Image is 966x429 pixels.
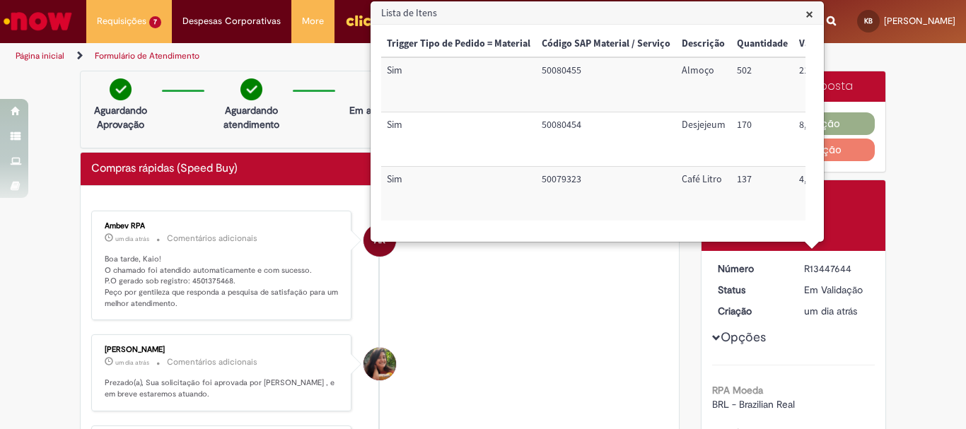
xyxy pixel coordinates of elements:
a: Página inicial [16,50,64,61]
td: Valor Unitário: 4,91 [793,167,866,221]
td: Código SAP Material / Serviço: 50080454 [536,112,676,167]
p: Aguardando Aprovação [86,103,155,131]
td: Trigger Tipo de Pedido = Material: Sim [381,57,536,112]
time: 26/08/2025 13:20:29 [115,235,149,243]
div: Ambev RPA [105,222,340,230]
p: Em andamento [349,103,416,117]
img: check-circle-green.png [240,78,262,100]
p: Prezado(a), Sua solicitação foi aprovada por [PERSON_NAME] , e em breve estaremos atuando. [105,377,340,399]
th: Descrição [676,31,731,57]
td: Quantidade: 137 [731,167,793,221]
td: Código SAP Material / Serviço: 50079323 [536,167,676,221]
span: × [805,4,813,23]
img: ServiceNow [1,7,74,35]
h3: Lista de Itens [371,2,823,25]
th: Trigger Tipo de Pedido = Material [381,31,536,57]
span: um dia atrás [115,358,149,367]
div: 26/08/2025 11:01:44 [804,304,870,318]
time: 26/08/2025 11:01:44 [804,305,857,317]
button: Close [805,6,813,21]
ul: Trilhas de página [11,43,634,69]
td: Valor Unitário: 21,33 [793,57,866,112]
div: Lista de Itens [370,1,825,242]
span: KB [864,16,873,25]
dt: Status [707,283,794,297]
small: Comentários adicionais [167,356,257,368]
div: Ambev RPA [363,224,396,257]
p: Aguardando atendimento [217,103,286,131]
p: Boa tarde, Kaio! O chamado foi atendido automaticamente e com sucesso. P.O gerado sob registro: 4... [105,254,340,310]
td: Quantidade: 502 [731,57,793,112]
th: Código SAP Material / Serviço [536,31,676,57]
dt: Número [707,261,794,276]
dt: Criação [707,304,794,318]
td: Descrição: Almoço [676,57,731,112]
b: RPA Moeda [712,384,763,396]
span: 7 [149,16,161,28]
h2: Compras rápidas (Speed Buy) Histórico de tíquete [91,163,238,175]
span: um dia atrás [804,305,857,317]
div: [PERSON_NAME] [105,346,340,354]
td: Descrição: Café Litro [676,167,731,221]
img: check-circle-green.png [110,78,132,100]
div: Juliana Maria Andrade De Carvalho [363,348,396,380]
img: click_logo_yellow_360x200.png [345,10,383,31]
td: Valor Unitário: 8,23 [793,112,866,167]
span: Despesas Corporativas [182,14,281,28]
small: Comentários adicionais [167,233,257,245]
a: Formulário de Atendimento [95,50,199,61]
span: Requisições [97,14,146,28]
td: Descrição: Desjejeum [676,112,731,167]
div: R13447644 [804,261,870,276]
div: Em Validação [804,283,870,297]
th: Valor Unitário [793,31,866,57]
td: Trigger Tipo de Pedido = Material: Sim [381,112,536,167]
td: Quantidade: 170 [731,112,793,167]
span: um dia atrás [115,235,149,243]
th: Quantidade [731,31,793,57]
td: Código SAP Material / Serviço: 50080455 [536,57,676,112]
time: 26/08/2025 13:01:40 [115,358,149,367]
span: [PERSON_NAME] [884,15,955,27]
span: BRL - Brazilian Real [712,398,795,411]
td: Trigger Tipo de Pedido = Material: Sim [381,167,536,221]
span: More [302,14,324,28]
